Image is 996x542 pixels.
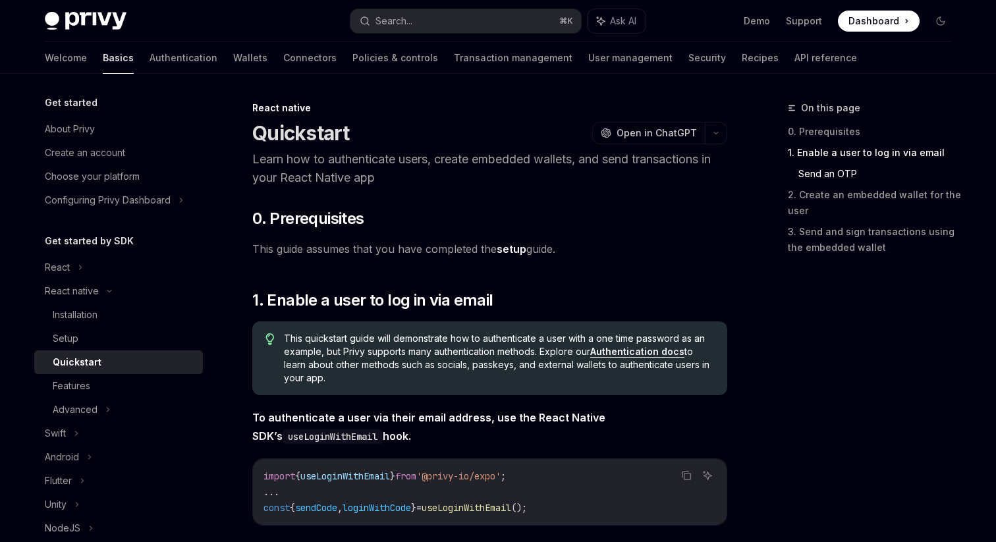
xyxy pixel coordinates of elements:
[45,233,134,249] h5: Get started by SDK
[798,163,962,184] a: Send an OTP
[53,354,101,370] div: Quickstart
[34,350,203,374] a: Quickstart
[263,486,279,498] span: ...
[838,11,920,32] a: Dashboard
[45,449,79,465] div: Android
[53,378,90,394] div: Features
[390,470,395,482] span: }
[699,467,716,484] button: Ask AI
[34,374,203,398] a: Features
[801,100,860,116] span: On this page
[678,467,695,484] button: Copy the contents from the code block
[103,42,134,74] a: Basics
[284,332,714,385] span: This quickstart guide will demonstrate how to authenticate a user with a one time password as an ...
[511,502,527,514] span: ();
[454,42,572,74] a: Transaction management
[265,333,275,345] svg: Tip
[34,327,203,350] a: Setup
[930,11,951,32] button: Toggle dark mode
[283,42,337,74] a: Connectors
[263,502,290,514] span: const
[45,520,80,536] div: NodeJS
[559,16,573,26] span: ⌘ K
[34,141,203,165] a: Create an account
[788,184,962,221] a: 2. Create an embedded wallet for the user
[300,470,390,482] span: useLoginWithEmail
[45,497,67,512] div: Unity
[610,14,636,28] span: Ask AI
[788,221,962,258] a: 3. Send and sign transactions using the embedded wallet
[416,502,422,514] span: =
[375,13,412,29] div: Search...
[263,470,295,482] span: import
[252,101,727,115] div: React native
[501,470,506,482] span: ;
[337,502,343,514] span: ,
[34,303,203,327] a: Installation
[45,259,70,275] div: React
[45,283,99,299] div: React native
[252,290,493,311] span: 1. Enable a user to log in via email
[350,9,581,33] button: Search...⌘K
[497,242,526,256] a: setup
[592,122,705,144] button: Open in ChatGPT
[53,331,78,346] div: Setup
[45,42,87,74] a: Welcome
[45,425,66,441] div: Swift
[45,192,171,208] div: Configuring Privy Dashboard
[34,117,203,141] a: About Privy
[45,121,95,137] div: About Privy
[295,502,337,514] span: sendCode
[352,42,438,74] a: Policies & controls
[786,14,822,28] a: Support
[252,208,364,229] span: 0. Prerequisites
[742,42,779,74] a: Recipes
[788,142,962,163] a: 1. Enable a user to log in via email
[343,502,411,514] span: loginWithCode
[233,42,267,74] a: Wallets
[45,145,125,161] div: Create an account
[416,470,501,482] span: '@privy-io/expo'
[53,402,97,418] div: Advanced
[283,429,383,444] code: useLoginWithEmail
[252,121,350,145] h1: Quickstart
[588,42,673,74] a: User management
[788,121,962,142] a: 0. Prerequisites
[848,14,899,28] span: Dashboard
[45,169,140,184] div: Choose your platform
[588,9,646,33] button: Ask AI
[290,502,295,514] span: {
[794,42,857,74] a: API reference
[688,42,726,74] a: Security
[422,502,511,514] span: useLoginWithEmail
[744,14,770,28] a: Demo
[252,411,605,443] strong: To authenticate a user via their email address, use the React Native SDK’s hook.
[411,502,416,514] span: }
[252,150,727,187] p: Learn how to authenticate users, create embedded wallets, and send transactions in your React Nat...
[34,165,203,188] a: Choose your platform
[45,473,72,489] div: Flutter
[150,42,217,74] a: Authentication
[53,307,97,323] div: Installation
[45,12,126,30] img: dark logo
[252,240,727,258] span: This guide assumes that you have completed the guide.
[45,95,97,111] h5: Get started
[617,126,697,140] span: Open in ChatGPT
[295,470,300,482] span: {
[395,470,416,482] span: from
[590,346,684,358] a: Authentication docs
